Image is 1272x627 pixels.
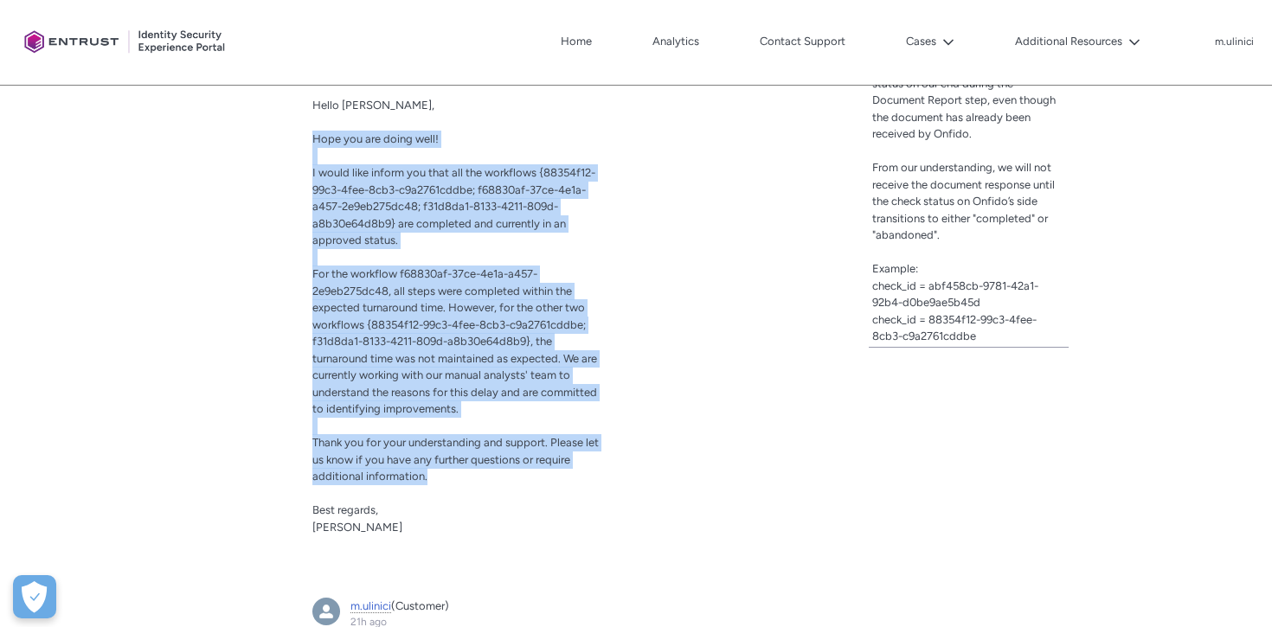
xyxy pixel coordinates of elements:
img: m.ulinici [312,598,340,625]
article: madhurima.biswas, 1m ago [302,44,616,577]
span: Hello [PERSON_NAME], [312,99,434,112]
a: m.ulinici [350,599,391,613]
button: User Profile m.ulinici [1214,32,1255,49]
a: Home [556,29,596,54]
span: For the workflow f68830af-37ce-4e1a-a457-2e9eb275dc48, all steps were completed within the expect... [312,267,597,415]
button: Cases [902,29,959,54]
span: Hope you are doing well! [312,132,439,145]
a: Analytics, opens in new tab [648,29,703,54]
span: (Customer) [391,599,449,612]
span: Thank you for your understanding and support. Please let us know if you have any further question... [312,436,599,483]
button: Open Preferences [13,575,56,618]
span: I would like inform you that all the workflows {88354f12-99c3-4fee-8cb3-c9a2761cddbe; f68830af-37... [312,166,595,246]
span: [PERSON_NAME] [312,521,402,534]
button: Additional Resources [1011,29,1145,54]
span: Best regards, [312,503,378,516]
p: m.ulinici [1215,36,1254,48]
div: Cookie Preferences [13,575,56,618]
a: Contact Support [755,29,850,54]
